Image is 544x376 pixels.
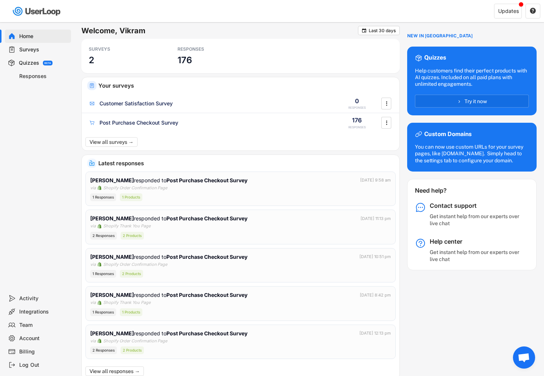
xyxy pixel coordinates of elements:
div: Help customers find their perfect products with AI quizzes. Included on all paid plans with unlim... [415,67,529,88]
div: BETA [44,62,51,64]
span: Try it now [464,99,487,104]
div: via [90,299,96,306]
div: Updates [498,9,519,14]
div: via [90,338,96,344]
div: SURVEYS [89,46,155,52]
div: responded to [90,214,249,222]
strong: Post Purchase Checkout Survey [166,292,247,298]
h3: 176 [178,54,192,66]
div: [DATE] 12:13 pm [359,330,391,336]
div: 0 [355,97,359,105]
text:  [386,99,387,107]
div: via [90,223,96,229]
img: 1156660_ecommerce_logo_shopify_icon%20%281%29.png [97,262,102,267]
div: Post Purchase Checkout Survey [99,119,178,126]
div: Shopify Order Confirmation Page [103,338,167,344]
div: Help center [430,238,522,245]
div: Quizzes [424,54,446,62]
div: 2 Products [121,232,144,240]
button: Try it now [415,95,529,108]
div: 2 Products [120,270,143,278]
div: Responses [19,73,68,80]
div: 2 Responses [90,232,117,240]
strong: [PERSON_NAME] [90,330,134,336]
div: via [90,261,96,268]
div: Get instant help from our experts over live chat [430,213,522,226]
img: 1156660_ecommerce_logo_shopify_icon%20%281%29.png [97,186,102,190]
strong: [PERSON_NAME] [90,177,134,183]
strong: [PERSON_NAME] [90,292,134,298]
div: 2 Responses [90,346,117,354]
div: Quizzes [19,60,39,67]
div: RESPONSES [348,125,366,129]
div: Account [19,335,68,342]
strong: Post Purchase Checkout Survey [166,177,247,183]
div: 1 Responses [90,193,116,201]
strong: [PERSON_NAME] [90,215,134,221]
div: Open chat [513,346,535,369]
div: Contact support [430,202,522,210]
div: responded to [90,291,249,299]
button: View all responses → [85,366,144,376]
text:  [386,119,387,126]
div: via [90,185,96,191]
div: Customer Satisfaction Survey [99,100,173,107]
img: 1156660_ecommerce_logo_shopify_icon%20%281%29.png [97,224,102,228]
div: 1 Responses [90,270,116,278]
div: 1 Products [120,308,142,316]
div: responded to [90,253,249,261]
div: Shopify Order Confirmation Page [103,261,167,268]
strong: Post Purchase Checkout Survey [166,330,247,336]
div: 1 Responses [90,308,116,316]
h3: 2 [89,54,94,66]
div: responded to [90,329,249,337]
text:  [362,28,366,33]
button:  [383,117,390,128]
strong: [PERSON_NAME] [90,254,134,260]
div: 176 [352,116,362,124]
div: responded to [90,176,249,184]
div: Latest responses [98,160,394,166]
div: NEW IN [GEOGRAPHIC_DATA] [407,33,473,39]
h6: Welcome, Vikram [81,26,358,35]
div: Billing [19,348,68,355]
div: RESPONSES [178,46,244,52]
div: Shopify Order Confirmation Page [103,185,167,191]
div: Home [19,33,68,40]
img: 1156660_ecommerce_logo_shopify_icon%20%281%29.png [97,339,102,343]
button:  [361,28,367,33]
div: Last 30 days [369,28,396,33]
button: View all surveys → [85,137,138,147]
div: Need help? [415,187,466,194]
button:  [383,98,390,109]
div: Log Out [19,362,68,369]
div: You can now use custom URLs for your survey pages, like [DOMAIN_NAME]. Simply head to the setting... [415,143,529,164]
img: 1156660_ecommerce_logo_shopify_icon%20%281%29.png [97,301,102,305]
div: Integrations [19,308,68,315]
div: RESPONSES [348,106,366,110]
div: Shopify Thank You Page [103,223,151,229]
div: [DATE] 10:51 pm [359,254,391,260]
div: [DATE] 11:13 pm [361,216,391,222]
img: IncomingMajor.svg [89,160,95,166]
div: [DATE] 9:58 am [360,177,391,183]
strong: Post Purchase Checkout Survey [166,215,247,221]
div: 2 Products [121,346,144,354]
text:  [530,7,536,14]
strong: Post Purchase Checkout Survey [166,254,247,260]
div: Shopify Thank You Page [103,299,151,306]
div: Activity [19,295,68,302]
div: Team [19,322,68,329]
div: Your surveys [98,83,394,88]
div: 1 Products [120,193,142,201]
div: [DATE] 8:42 pm [360,292,391,298]
div: Surveys [19,46,68,53]
div: Custom Domains [424,131,472,138]
img: userloop-logo-01.svg [11,4,63,19]
button:  [530,8,536,14]
div: Get instant help from our experts over live chat [430,249,522,262]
